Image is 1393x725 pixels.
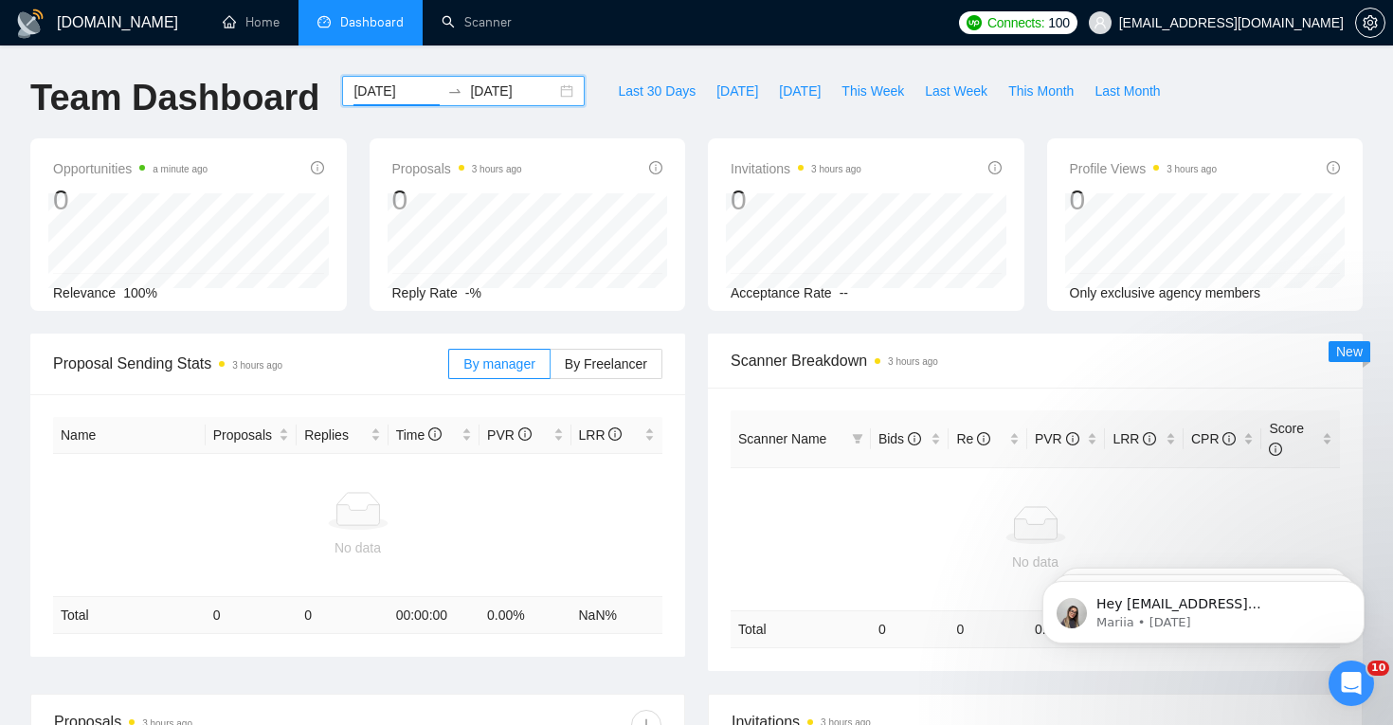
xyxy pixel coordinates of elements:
[1113,431,1156,446] span: LRR
[949,610,1027,647] td: 0
[956,431,990,446] span: Re
[353,81,440,101] input: Start date
[731,610,871,647] td: Total
[1143,432,1156,445] span: info-circle
[1070,285,1261,300] span: Only exclusive agency members
[447,83,462,99] span: to
[1329,661,1374,706] iframe: Intercom live chat
[977,432,990,445] span: info-circle
[53,285,116,300] span: Relevance
[649,161,662,174] span: info-circle
[396,427,442,443] span: Time
[317,15,331,28] span: dashboard
[53,182,208,218] div: 0
[571,597,663,634] td: NaN %
[565,356,647,372] span: By Freelancer
[1327,161,1340,174] span: info-circle
[618,81,696,101] span: Last 30 Days
[840,285,848,300] span: --
[428,427,442,441] span: info-circle
[831,76,914,106] button: This Week
[769,76,831,106] button: [DATE]
[463,356,534,372] span: By manager
[304,425,366,445] span: Replies
[988,161,1002,174] span: info-circle
[1084,76,1170,106] button: Last Month
[1355,15,1385,30] a: setting
[1014,541,1393,674] iframe: Intercom notifications message
[30,76,319,120] h1: Team Dashboard
[470,81,556,101] input: End date
[206,417,297,454] th: Proposals
[472,164,522,174] time: 3 hours ago
[465,285,481,300] span: -%
[15,9,45,39] img: logo
[1191,431,1236,446] span: CPR
[518,427,532,441] span: info-circle
[607,76,706,106] button: Last 30 Days
[841,81,904,101] span: This Week
[878,431,921,446] span: Bids
[447,83,462,99] span: swap-right
[706,76,769,106] button: [DATE]
[987,12,1044,33] span: Connects:
[731,349,1340,372] span: Scanner Breakdown
[213,425,275,445] span: Proposals
[223,14,280,30] a: homeHome
[579,427,623,443] span: LRR
[1222,432,1236,445] span: info-circle
[716,81,758,101] span: [DATE]
[779,81,821,101] span: [DATE]
[442,14,512,30] a: searchScanner
[53,352,448,375] span: Proposal Sending Stats
[925,81,987,101] span: Last Week
[811,164,861,174] time: 3 hours ago
[967,15,982,30] img: upwork-logo.png
[1048,12,1069,33] span: 100
[311,161,324,174] span: info-circle
[731,157,861,180] span: Invitations
[888,356,938,367] time: 3 hours ago
[206,597,297,634] td: 0
[479,597,570,634] td: 0.00 %
[123,285,157,300] span: 100%
[1008,81,1074,101] span: This Month
[738,552,1332,572] div: No data
[1356,15,1384,30] span: setting
[53,157,208,180] span: Opportunities
[1094,16,1107,29] span: user
[1336,344,1363,359] span: New
[871,610,950,647] td: 0
[392,182,522,218] div: 0
[232,360,282,371] time: 3 hours ago
[738,431,826,446] span: Scanner Name
[1269,443,1282,456] span: info-circle
[1167,164,1217,174] time: 3 hours ago
[297,417,388,454] th: Replies
[297,597,388,634] td: 0
[392,157,522,180] span: Proposals
[1269,421,1304,457] span: Score
[608,427,622,441] span: info-circle
[1070,157,1218,180] span: Profile Views
[852,433,863,444] span: filter
[731,182,861,218] div: 0
[1070,182,1218,218] div: 0
[389,597,479,634] td: 00:00:00
[153,164,208,174] time: a minute ago
[1367,661,1389,676] span: 10
[53,417,206,454] th: Name
[848,425,867,453] span: filter
[908,432,921,445] span: info-circle
[731,285,832,300] span: Acceptance Rate
[61,537,655,558] div: No data
[1094,81,1160,101] span: Last Month
[1355,8,1385,38] button: setting
[392,285,458,300] span: Reply Rate
[487,427,532,443] span: PVR
[53,597,206,634] td: Total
